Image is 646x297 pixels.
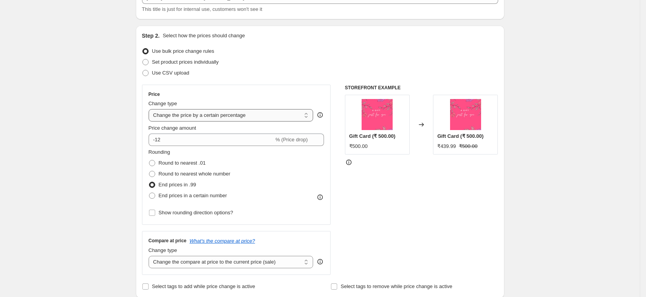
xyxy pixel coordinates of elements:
[437,143,456,149] span: ₹439.99
[316,111,324,119] div: help
[152,59,219,65] span: Set product prices individually
[149,101,177,106] span: Change type
[349,133,395,139] span: Gift Card (₹ 500.00)
[159,171,230,177] span: Round to nearest whole number
[316,258,324,266] div: help
[149,238,187,244] h3: Compare at price
[149,91,160,97] h3: Price
[345,85,498,91] h6: STOREFRONT EXAMPLE
[450,99,481,130] img: Adirae-GiftCard_80x.webp
[149,149,170,155] span: Rounding
[159,160,206,166] span: Round to nearest .01
[159,210,233,215] span: Show rounding direction options?
[341,283,452,289] span: Select tags to remove while price change is active
[163,32,245,40] p: Select how the prices should change
[152,283,255,289] span: Select tags to add while price change is active
[275,137,308,142] span: % (Price drop)
[149,247,177,253] span: Change type
[437,133,483,139] span: Gift Card (₹ 500.00)
[159,193,227,198] span: End prices in a certain number
[190,238,255,244] button: What's the compare at price?
[149,125,196,131] span: Price change amount
[159,182,196,188] span: End prices in .99
[152,70,189,76] span: Use CSV upload
[349,143,368,149] span: ₹500.00
[149,134,274,146] input: -15
[362,99,393,130] img: Adirae-GiftCard_80x.webp
[459,143,478,149] span: ₹500.00
[142,32,160,40] h2: Step 2.
[142,6,262,12] span: This title is just for internal use, customers won't see it
[152,48,214,54] span: Use bulk price change rules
